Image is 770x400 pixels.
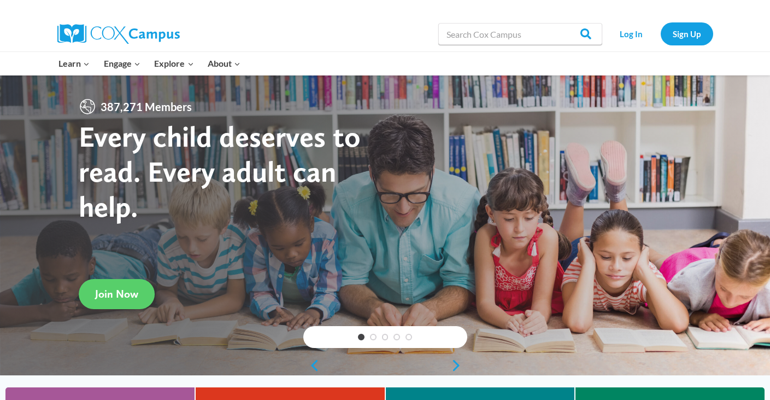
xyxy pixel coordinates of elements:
div: content slider buttons [303,355,467,376]
span: 387,271 Members [96,98,196,115]
span: Engage [104,56,140,71]
nav: Secondary Navigation [608,22,713,45]
a: previous [303,359,320,372]
a: next [451,359,467,372]
img: Cox Campus [57,24,180,44]
a: Log In [608,22,655,45]
nav: Primary Navigation [52,52,248,75]
input: Search Cox Campus [438,23,602,45]
a: 2 [370,334,377,340]
a: Sign Up [661,22,713,45]
a: 4 [393,334,400,340]
a: Join Now [79,279,155,309]
span: About [208,56,240,71]
a: 3 [382,334,389,340]
strong: Every child deserves to read. Every adult can help. [79,119,361,223]
span: Join Now [95,287,138,300]
a: 1 [358,334,365,340]
span: Explore [154,56,193,71]
a: 5 [405,334,412,340]
span: Learn [58,56,90,71]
